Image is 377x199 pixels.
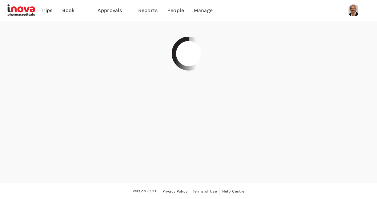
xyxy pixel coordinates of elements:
[193,189,217,193] span: Terms of Use
[167,7,184,14] span: People
[98,7,128,14] span: Approvals
[347,4,360,17] img: Balasubramanya Balasubramanya
[193,188,217,195] a: Terms of Use
[222,189,245,193] span: Help Centre
[62,7,74,14] span: Book
[194,7,213,14] span: Manage
[162,188,187,195] a: Privacy Policy
[7,4,36,17] img: iNova Pharmaceuticals
[138,7,158,14] span: Reports
[162,189,187,193] span: Privacy Policy
[41,7,53,14] span: Trips
[222,188,245,195] a: Help Centre
[133,188,157,194] span: Version 3.51.0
